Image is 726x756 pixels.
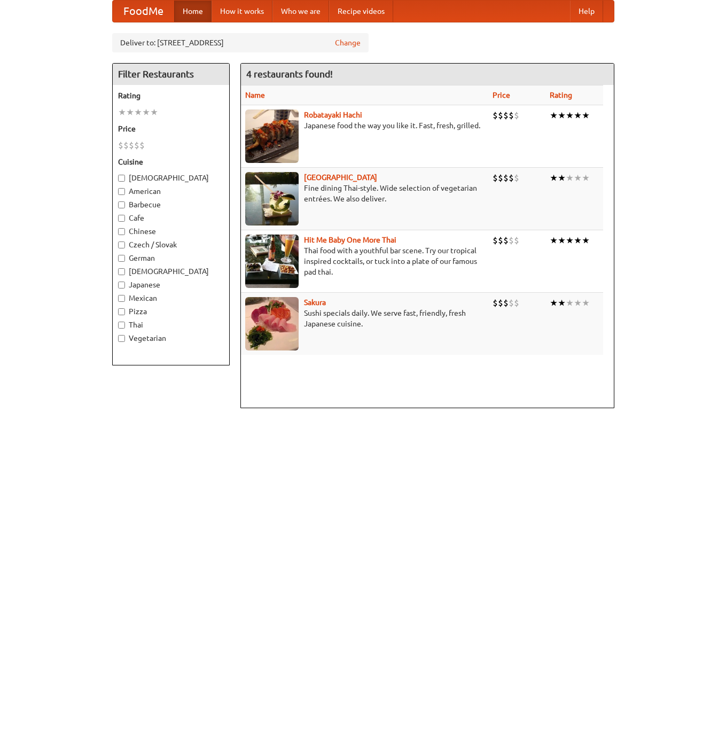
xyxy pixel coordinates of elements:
[118,255,125,262] input: German
[118,253,224,263] label: German
[304,236,396,244] a: Hit Me Baby One More Thai
[566,235,574,246] li: ★
[582,235,590,246] li: ★
[570,1,603,22] a: Help
[574,110,582,121] li: ★
[118,188,125,195] input: American
[558,172,566,184] li: ★
[118,333,224,344] label: Vegetarian
[118,215,125,222] input: Cafe
[503,110,509,121] li: $
[566,297,574,309] li: ★
[503,172,509,184] li: $
[304,298,326,307] a: Sakura
[493,235,498,246] li: $
[118,335,125,342] input: Vegetarian
[118,186,224,197] label: American
[134,106,142,118] li: ★
[245,308,485,329] p: Sushi specials daily. We serve fast, friendly, fresh Japanese cuisine.
[245,297,299,350] img: sakura.jpg
[245,91,265,99] a: Name
[304,111,362,119] a: Robatayaki Hachi
[118,322,125,329] input: Thai
[503,297,509,309] li: $
[129,139,134,151] li: $
[118,90,224,101] h5: Rating
[514,172,519,184] li: $
[509,110,514,121] li: $
[126,106,134,118] li: ★
[566,172,574,184] li: ★
[245,245,485,277] p: Thai food with a youthful bar scene. Try our tropical inspired cocktails, or tuck into a plate of...
[139,139,145,151] li: $
[245,183,485,204] p: Fine dining Thai-style. Wide selection of vegetarian entrées. We also deliver.
[509,235,514,246] li: $
[550,91,572,99] a: Rating
[142,106,150,118] li: ★
[118,279,224,290] label: Japanese
[550,110,558,121] li: ★
[558,110,566,121] li: ★
[558,235,566,246] li: ★
[118,293,224,303] label: Mexican
[329,1,393,22] a: Recipe videos
[550,172,558,184] li: ★
[245,172,299,225] img: satay.jpg
[582,172,590,184] li: ★
[134,139,139,151] li: $
[335,37,361,48] a: Change
[118,226,224,237] label: Chinese
[118,295,125,302] input: Mexican
[174,1,212,22] a: Home
[566,110,574,121] li: ★
[118,213,224,223] label: Cafe
[503,235,509,246] li: $
[574,172,582,184] li: ★
[509,297,514,309] li: $
[498,297,503,309] li: $
[493,172,498,184] li: $
[123,139,129,151] li: $
[245,110,299,163] img: robatayaki.jpg
[150,106,158,118] li: ★
[118,306,224,317] label: Pizza
[582,297,590,309] li: ★
[550,235,558,246] li: ★
[514,235,519,246] li: $
[212,1,272,22] a: How it works
[118,268,125,275] input: [DEMOGRAPHIC_DATA]
[304,173,377,182] a: [GEOGRAPHIC_DATA]
[118,201,125,208] input: Barbecue
[113,1,174,22] a: FoodMe
[498,235,503,246] li: $
[118,319,224,330] label: Thai
[582,110,590,121] li: ★
[246,69,333,79] ng-pluralize: 4 restaurants found!
[272,1,329,22] a: Who we are
[118,199,224,210] label: Barbecue
[245,235,299,288] img: babythai.jpg
[113,64,229,85] h4: Filter Restaurants
[558,297,566,309] li: ★
[118,157,224,167] h5: Cuisine
[245,120,485,131] p: Japanese food the way you like it. Fast, fresh, grilled.
[574,297,582,309] li: ★
[118,239,224,250] label: Czech / Slovak
[118,228,125,235] input: Chinese
[493,110,498,121] li: $
[118,241,125,248] input: Czech / Slovak
[118,173,224,183] label: [DEMOGRAPHIC_DATA]
[118,266,224,277] label: [DEMOGRAPHIC_DATA]
[118,139,123,151] li: $
[493,91,510,99] a: Price
[118,282,125,289] input: Japanese
[574,235,582,246] li: ★
[118,175,125,182] input: [DEMOGRAPHIC_DATA]
[118,308,125,315] input: Pizza
[118,123,224,134] h5: Price
[514,110,519,121] li: $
